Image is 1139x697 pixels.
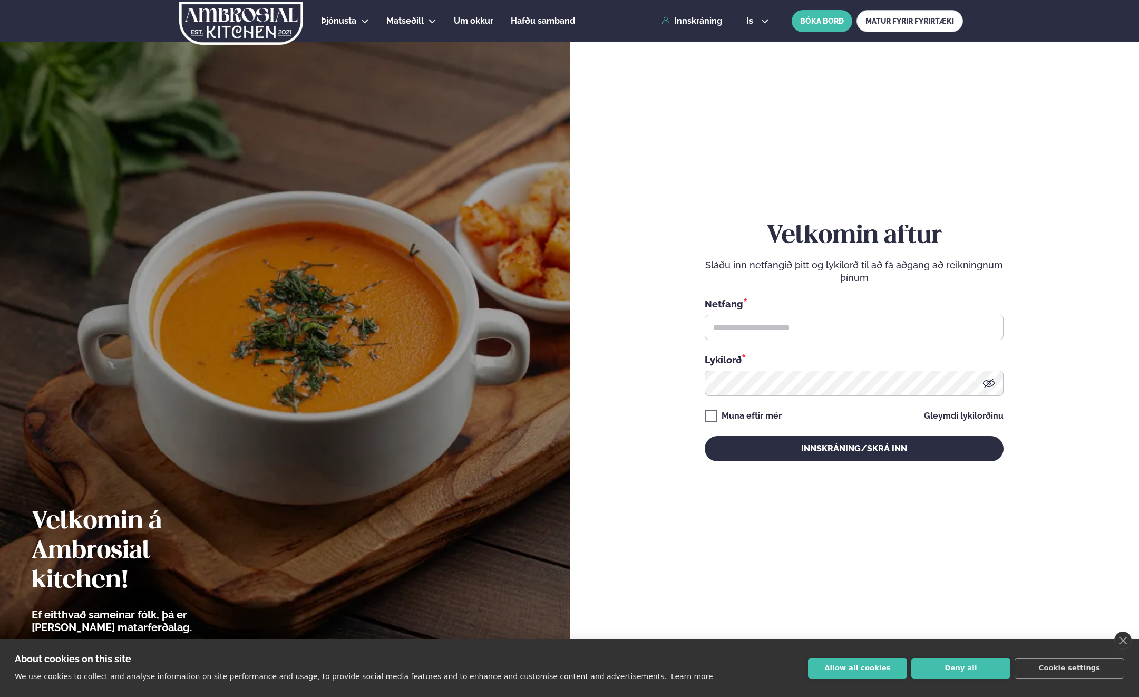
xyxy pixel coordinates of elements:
span: Þjónusta [321,16,356,26]
span: Hafðu samband [511,16,575,26]
button: Deny all [911,658,1010,679]
img: logo [178,2,304,45]
button: BÓKA BORÐ [792,10,852,32]
button: Innskráning/Skrá inn [705,436,1004,461]
a: Matseðill [386,15,424,27]
a: Gleymdi lykilorðinu [924,412,1004,420]
h2: Velkomin aftur [705,221,1004,251]
a: close [1114,632,1132,650]
p: Ef eitthvað sameinar fólk, þá er [PERSON_NAME] matarferðalag. [32,608,250,634]
button: is [738,17,777,25]
a: Um okkur [454,15,493,27]
a: MATUR FYRIR FYRIRTÆKI [856,10,963,32]
h2: Velkomin á Ambrosial kitchen! [32,507,250,596]
button: Cookie settings [1015,658,1124,679]
a: Learn more [671,672,713,681]
a: Hafðu samband [511,15,575,27]
a: Innskráning [661,16,722,26]
p: We use cookies to collect and analyse information on site performance and usage, to provide socia... [15,672,667,681]
span: is [746,17,756,25]
span: Um okkur [454,16,493,26]
div: Lykilorð [705,353,1004,366]
div: Netfang [705,297,1004,311]
span: Matseðill [386,16,424,26]
p: Sláðu inn netfangið þitt og lykilorð til að fá aðgang að reikningnum þínum [705,259,1004,284]
a: Þjónusta [321,15,356,27]
strong: About cookies on this site [15,653,131,664]
button: Allow all cookies [808,658,907,679]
